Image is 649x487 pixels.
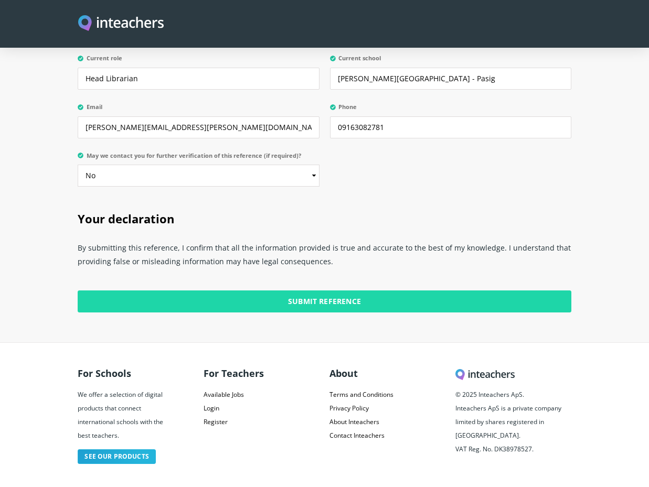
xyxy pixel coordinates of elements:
[78,237,571,278] p: By submitting this reference, I confirm that all the information provided is true and accurate to...
[78,152,319,165] label: May we contact you for further verification of this reference (if required)?
[204,363,319,384] h3: For Teachers
[78,103,319,116] label: Email
[78,290,571,312] input: Submit Reference
[204,404,219,413] a: Login
[455,363,571,384] h3: Inteachers
[204,390,244,399] a: Available Jobs
[78,384,173,445] p: We offer a selection of digital products that connect international schools with the best teachers.
[330,55,571,68] label: Current school
[78,211,174,226] span: Your declaration
[78,15,164,33] a: Visit this site's homepage
[330,103,571,116] label: Phone
[455,384,571,459] p: © 2025 Inteachers ApS. Inteachers ApS is a private company limited by shares registered in [GEOGR...
[329,404,369,413] a: Privacy Policy
[78,55,319,68] label: Current role
[329,363,445,384] h3: About
[78,363,173,384] h3: For Schools
[329,417,379,426] a: About Inteachers
[329,431,385,440] a: Contact Inteachers
[78,15,164,33] img: Inteachers
[78,449,155,464] a: See our products
[204,417,228,426] a: Register
[329,390,393,399] a: Terms and Conditions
